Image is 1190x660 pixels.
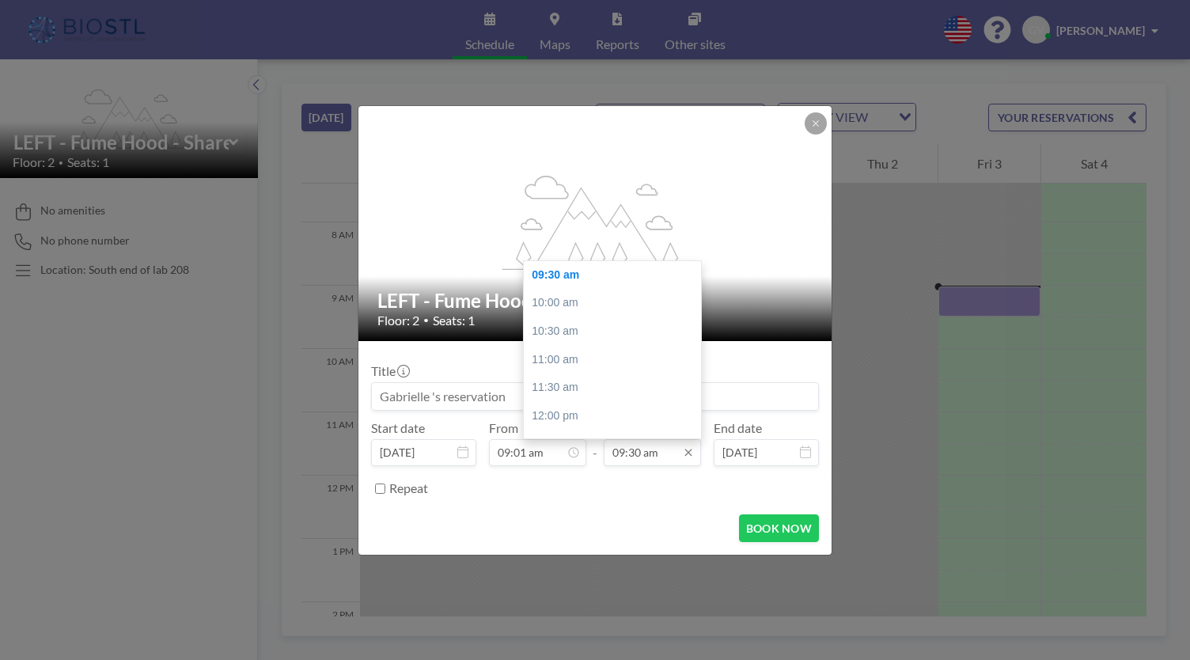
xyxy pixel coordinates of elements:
[524,317,709,346] div: 10:30 am
[524,346,709,374] div: 11:00 am
[524,402,709,431] div: 12:00 pm
[489,420,518,436] label: From
[739,514,819,542] button: BOOK NOW
[593,426,597,461] span: -
[524,430,709,458] div: 12:30 pm
[524,261,709,290] div: 09:30 am
[714,420,762,436] label: End date
[377,289,814,313] h2: LEFT - Fume Hood - Shared
[377,313,419,328] span: Floor: 2
[371,420,425,436] label: Start date
[524,374,709,402] div: 11:30 am
[433,313,475,328] span: Seats: 1
[371,363,408,379] label: Title
[389,480,428,496] label: Repeat
[423,314,429,326] span: •
[372,383,818,410] input: Gabrielle 's reservation
[524,289,709,317] div: 10:00 am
